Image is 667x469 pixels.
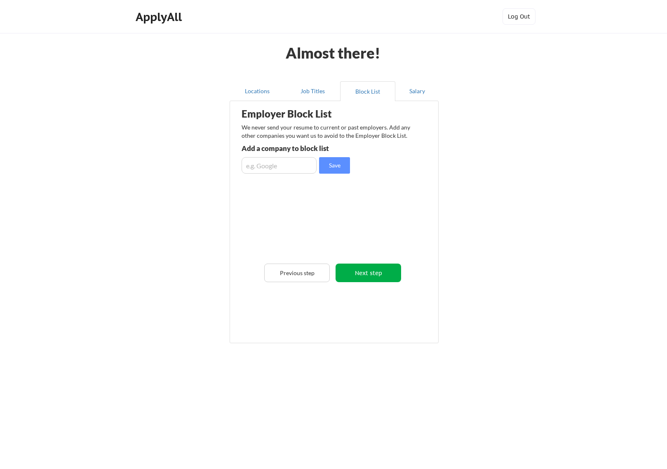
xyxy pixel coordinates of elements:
[230,81,285,101] button: Locations
[242,109,371,119] div: Employer Block List
[276,45,391,60] div: Almost there!
[395,81,439,101] button: Salary
[319,157,350,174] button: Save
[264,264,330,282] button: Previous step
[503,8,535,25] button: Log Out
[242,157,317,174] input: e.g. Google
[242,145,362,152] div: Add a company to block list
[336,264,401,282] button: Next step
[285,81,340,101] button: Job Titles
[136,10,184,24] div: ApplyAll
[242,123,415,139] div: We never send your resume to current or past employers. Add any other companies you want us to av...
[340,81,395,101] button: Block List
